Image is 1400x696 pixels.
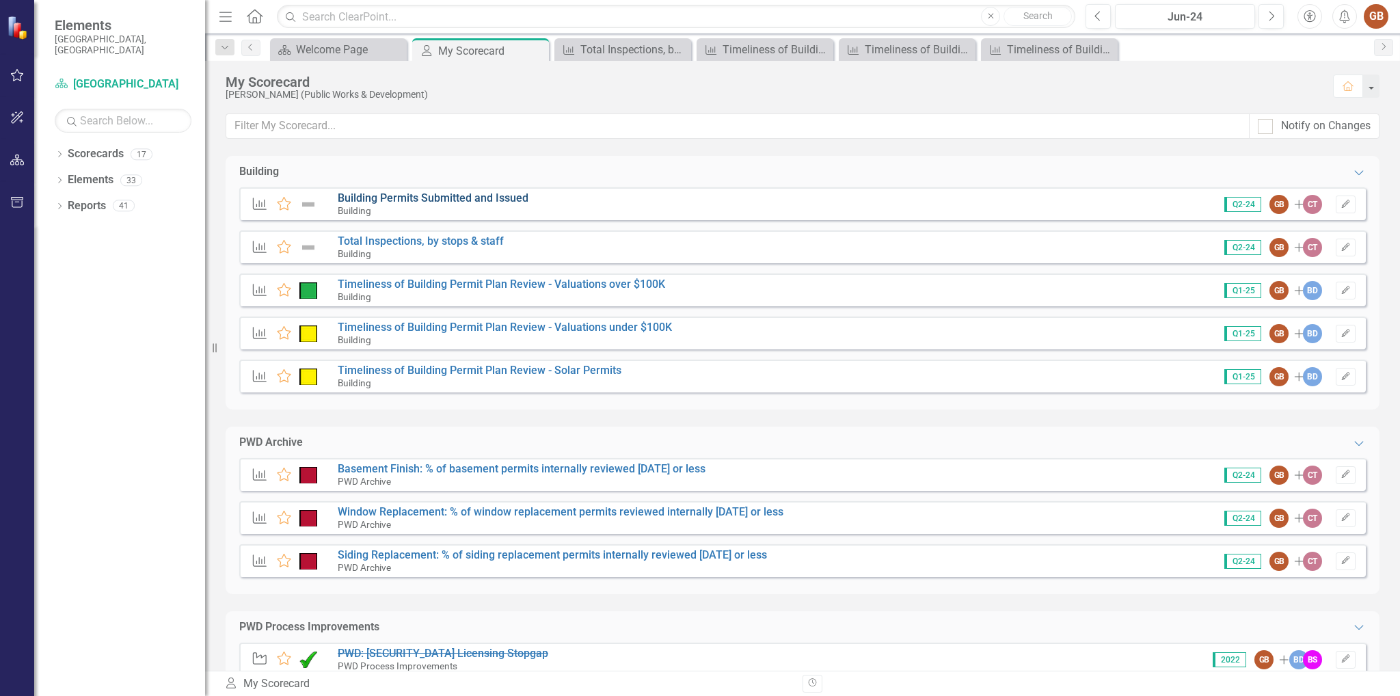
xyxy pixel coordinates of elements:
[55,77,191,92] a: [GEOGRAPHIC_DATA]
[1269,466,1289,485] div: GB
[558,41,688,58] a: Total Inspections, by stops & staff
[55,17,191,34] span: Elements
[1224,554,1261,569] span: Q2-24
[1224,240,1261,255] span: Q2-24
[865,41,972,58] div: Timeliness of Building Permit Plan Review - Valuations under $100K
[296,41,403,58] div: Welcome Page
[299,652,317,668] img: Completed
[338,462,705,475] a: Basement Finish: % of basement permits internally reviewed [DATE] or less
[984,41,1114,58] a: Timeliness of Building Permit Plan Review - Solar Permits
[580,41,688,58] div: Total Inspections, by stops & staff
[1289,650,1308,669] div: BD
[277,5,1075,29] input: Search ClearPoint...
[1303,466,1322,485] div: CT
[1303,552,1322,571] div: CT
[1269,552,1289,571] div: GB
[299,369,317,385] img: Caution
[1303,650,1322,669] div: BS
[1224,326,1261,341] span: Q1-25
[1303,281,1322,300] div: BD
[1269,509,1289,528] div: GB
[1023,10,1053,21] span: Search
[338,248,371,259] small: Building
[1303,324,1322,343] div: BD
[273,41,403,58] a: Welcome Page
[338,364,621,377] a: Timeliness of Building Permit Plan Review - Solar Permits
[842,41,972,58] a: Timeliness of Building Permit Plan Review - Valuations under $100K
[299,282,317,299] img: On Target
[338,191,528,204] a: Building Permits Submitted and Issued
[1269,324,1289,343] div: GB
[1269,195,1289,214] div: GB
[1120,9,1250,25] div: Jun-24
[299,196,317,213] img: Not Defined
[338,476,391,487] small: PWD Archive
[723,41,830,58] div: Timeliness of Building Permit Plan Review - Valuations over $100K
[1007,41,1114,58] div: Timeliness of Building Permit Plan Review - Solar Permits
[299,510,317,526] img: Below Plan
[1303,367,1322,386] div: BD
[55,34,191,56] small: [GEOGRAPHIC_DATA], [GEOGRAPHIC_DATA]
[1269,367,1289,386] div: GB
[338,562,391,573] small: PWD Archive
[68,146,124,162] a: Scorecards
[7,16,31,40] img: ClearPoint Strategy
[338,235,504,247] a: Total Inspections, by stops & staff
[1254,650,1274,669] div: GB
[1281,118,1371,134] div: Notify on Changes
[299,239,317,256] img: Not Defined
[1303,509,1322,528] div: CT
[438,42,546,59] div: My Scorecard
[1115,4,1255,29] button: Jun-24
[1303,195,1322,214] div: CT
[120,174,142,186] div: 33
[1224,283,1261,298] span: Q1-25
[239,164,279,180] div: Building
[1004,7,1072,26] button: Search
[131,148,152,160] div: 17
[1224,197,1261,212] span: Q2-24
[299,553,317,570] img: Below Plan
[1269,281,1289,300] div: GB
[338,321,672,334] a: Timeliness of Building Permit Plan Review - Valuations under $100K
[338,505,783,518] a: Window Replacement: % of window replacement permits reviewed internally [DATE] or less
[226,90,1319,100] div: [PERSON_NAME] (Public Works & Development)
[338,519,391,530] small: PWD Archive
[1303,238,1322,257] div: CT
[55,109,191,133] input: Search Below...
[1364,4,1388,29] button: GB
[338,647,548,660] a: PWD: [SECURITY_DATA] Licensing Stopgap
[338,278,665,291] a: Timeliness of Building Permit Plan Review - Valuations over $100K
[68,198,106,214] a: Reports
[299,325,317,342] img: Caution
[68,172,113,188] a: Elements
[338,548,767,561] a: Siding Replacement: % of siding replacement permits internally reviewed [DATE] or less
[113,200,135,212] div: 41
[239,435,303,451] div: PWD Archive
[338,377,371,388] small: Building
[338,291,371,302] small: Building
[700,41,830,58] a: Timeliness of Building Permit Plan Review - Valuations over $100K
[1224,468,1261,483] span: Q2-24
[299,467,317,483] img: Below Plan
[1269,238,1289,257] div: GB
[338,334,371,345] small: Building
[1224,369,1261,384] span: Q1-25
[338,205,371,216] small: Building
[224,676,792,692] div: My Scorecard
[239,619,379,635] div: PWD Process Improvements
[226,113,1250,139] input: Filter My Scorecard...
[1213,652,1246,667] span: 2022
[338,660,457,671] small: PWD Process Improvements
[1224,511,1261,526] span: Q2-24
[226,75,1319,90] div: My Scorecard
